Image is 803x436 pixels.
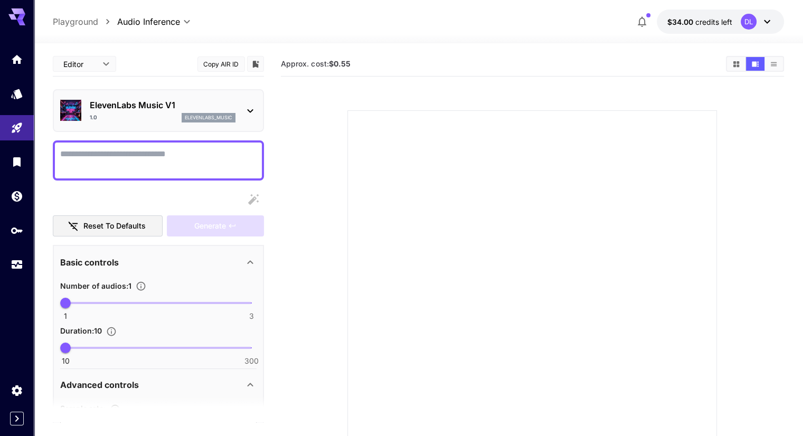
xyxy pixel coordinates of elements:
[60,326,102,335] span: Duration : 10
[667,17,695,26] span: $34.00
[90,113,97,121] p: 1.0
[131,281,150,291] button: Specify how many audios to generate in a single request. Each audio generation will be charged se...
[11,87,23,100] div: Models
[251,58,260,70] button: Add to library
[667,16,732,27] div: $33.99774
[60,250,257,275] div: Basic controls
[281,59,350,68] span: Approx. cost:
[328,59,350,68] b: $0.55
[53,15,117,28] nav: breadcrumb
[60,94,257,127] div: ElevenLabs Music V11.0elevenlabs_music
[727,57,745,71] button: Show media in grid view
[53,15,98,28] a: Playground
[60,378,139,391] p: Advanced controls
[764,57,783,71] button: Show media in list view
[11,224,23,237] div: API Keys
[102,326,121,337] button: Specify the duration of each audio in seconds.
[11,121,23,135] div: Playground
[10,412,24,425] button: Expand sidebar
[60,281,131,290] span: Number of audios : 1
[11,258,23,271] div: Usage
[62,356,70,366] span: 10
[185,114,232,121] p: elevenlabs_music
[657,10,784,34] button: $33.99774DL
[244,356,259,366] span: 300
[64,311,67,321] span: 1
[117,15,180,28] span: Audio Inference
[63,59,96,70] span: Editor
[11,53,23,66] div: Home
[53,215,163,237] button: Reset to defaults
[726,56,784,72] div: Show media in grid viewShow media in video viewShow media in list view
[741,14,757,30] div: DL
[197,56,245,72] button: Copy AIR ID
[60,256,119,269] p: Basic controls
[90,99,235,111] p: ElevenLabs Music V1
[11,384,23,397] div: Settings
[746,57,764,71] button: Show media in video view
[11,189,23,203] div: Wallet
[60,372,257,397] div: Advanced controls
[249,311,254,321] span: 3
[11,155,23,168] div: Library
[695,17,732,26] span: credits left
